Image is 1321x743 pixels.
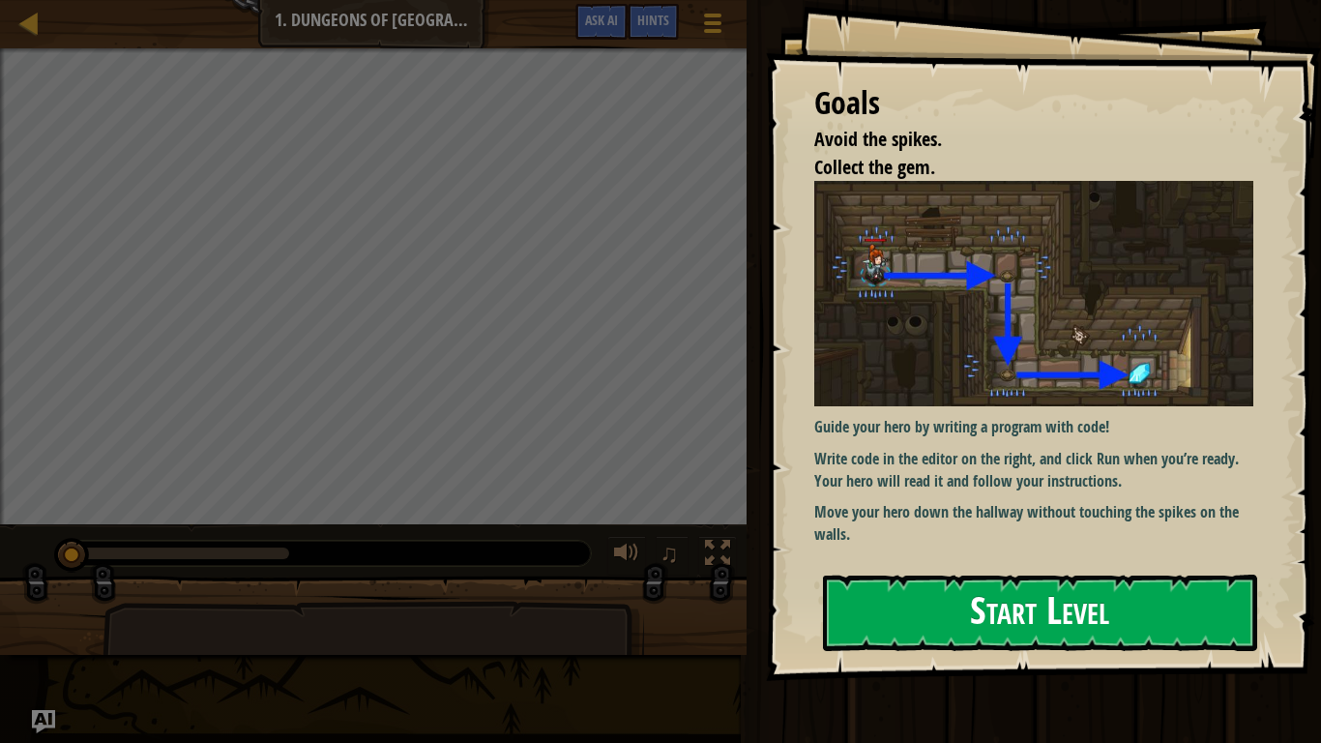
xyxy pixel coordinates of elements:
[790,154,1248,182] li: Collect the gem.
[689,4,737,49] button: Show game menu
[698,536,737,576] button: Toggle fullscreen
[660,539,679,568] span: ♫
[814,126,942,152] span: Avoid the spikes.
[814,448,1253,492] p: Write code in the editor on the right, and click Run when you’re ready. Your hero will read it an...
[790,126,1248,154] li: Avoid the spikes.
[585,11,618,29] span: Ask AI
[814,181,1253,406] img: Dungeons of kithgard
[814,501,1253,546] p: Move your hero down the hallway without touching the spikes on the walls.
[575,4,628,40] button: Ask AI
[656,536,689,576] button: ♫
[814,154,935,180] span: Collect the gem.
[814,81,1253,126] div: Goals
[823,575,1257,651] button: Start Level
[607,536,646,576] button: Adjust volume
[814,416,1253,438] p: Guide your hero by writing a program with code!
[637,11,669,29] span: Hints
[32,710,55,733] button: Ask AI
